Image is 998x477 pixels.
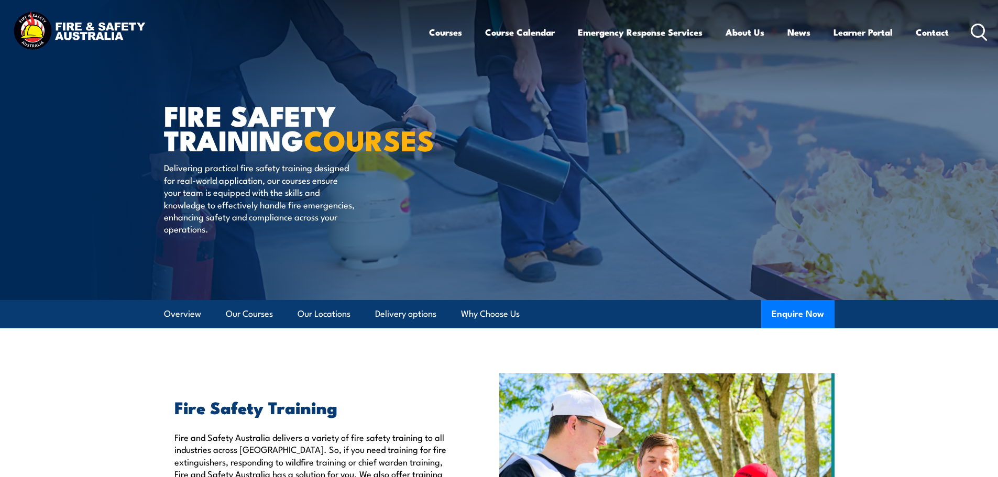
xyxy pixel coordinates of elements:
[164,300,201,328] a: Overview
[916,18,949,46] a: Contact
[174,400,451,414] h2: Fire Safety Training
[485,18,555,46] a: Course Calendar
[761,300,835,328] button: Enquire Now
[164,161,355,235] p: Delivering practical fire safety training designed for real-world application, our courses ensure...
[461,300,520,328] a: Why Choose Us
[578,18,703,46] a: Emergency Response Services
[787,18,810,46] a: News
[304,117,434,161] strong: COURSES
[429,18,462,46] a: Courses
[164,103,423,151] h1: FIRE SAFETY TRAINING
[834,18,893,46] a: Learner Portal
[226,300,273,328] a: Our Courses
[726,18,764,46] a: About Us
[375,300,436,328] a: Delivery options
[298,300,350,328] a: Our Locations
